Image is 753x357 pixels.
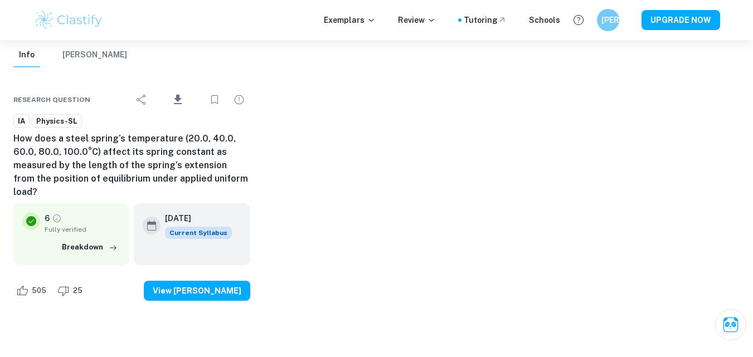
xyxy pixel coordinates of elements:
[13,95,90,105] span: Research question
[715,309,746,340] button: Ask Clai
[144,281,250,301] button: View [PERSON_NAME]
[203,89,226,111] div: Bookmark
[62,43,127,67] button: [PERSON_NAME]
[33,9,104,31] img: Clastify logo
[597,9,619,31] button: [PERSON_NAME]
[324,14,376,26] p: Exemplars
[55,282,89,300] div: Dislike
[45,212,50,224] p: 6
[13,43,40,67] button: Info
[14,116,29,127] span: IA
[228,89,250,111] div: Report issue
[130,89,153,111] div: Share
[165,212,223,224] h6: [DATE]
[32,116,81,127] span: Physics-SL
[398,14,436,26] p: Review
[26,285,52,296] span: 505
[59,239,120,256] button: Breakdown
[18,316,246,333] h5: Examiner's summary
[165,227,232,239] div: This exemplar is based on the current syllabus. Feel free to refer to it for inspiration/ideas wh...
[67,285,89,296] span: 25
[529,14,560,26] a: Schools
[601,14,614,26] h6: [PERSON_NAME]
[13,114,30,128] a: IA
[13,132,250,199] h6: How does a steel spring’s temperature (20.0, 40.0, 60.0, 80.0, 100.0°C) affect its spring constan...
[52,213,62,223] a: Grade fully verified
[45,224,120,234] span: Fully verified
[569,11,588,30] button: Help and Feedback
[642,10,720,30] button: UPGRADE NOW
[155,85,201,114] div: Download
[13,282,52,300] div: Like
[165,227,232,239] span: Current Syllabus
[32,114,82,128] a: Physics-SL
[464,14,507,26] a: Tutoring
